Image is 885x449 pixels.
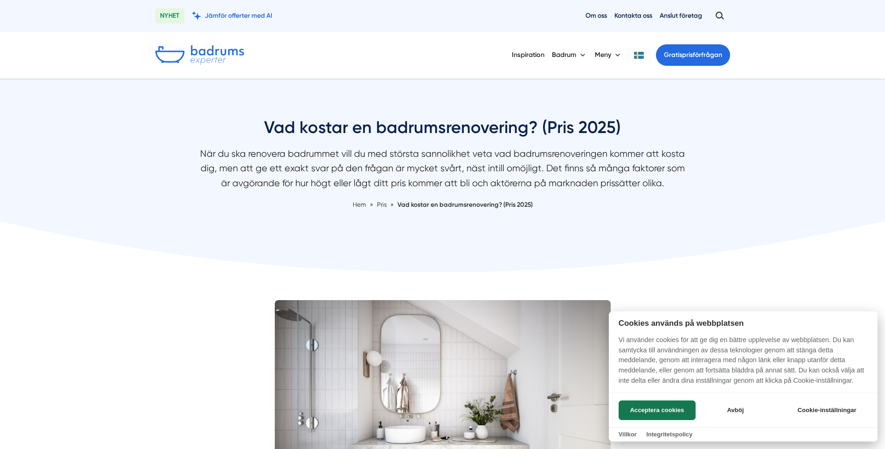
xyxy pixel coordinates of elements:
[646,431,692,438] a: Integritetspolicy
[609,319,878,328] h2: Cookies används på webbplatsen
[786,400,868,420] button: Cookie-inställningar
[609,335,878,392] p: Vi använder cookies för att ge dig en bättre upplevelse av webbplatsen. Du kan samtycka till anvä...
[619,431,637,438] a: Villkor
[698,400,773,420] button: Avböj
[619,400,696,420] button: Acceptera cookies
